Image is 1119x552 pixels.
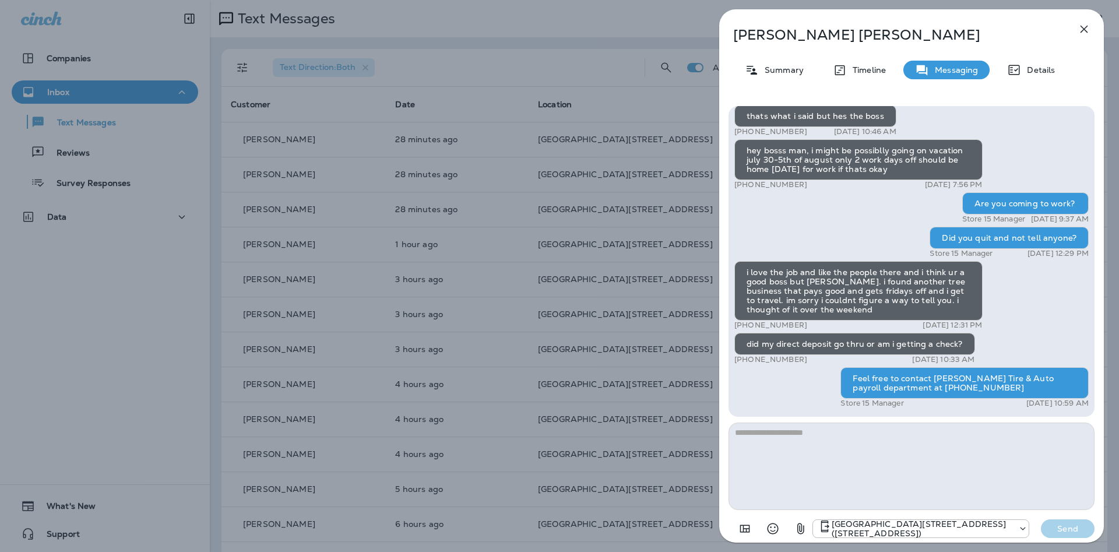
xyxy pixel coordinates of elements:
[962,215,1025,224] p: Store 15 Manager
[734,127,807,136] p: [PHONE_NUMBER]
[813,519,1029,538] div: +1 (402) 891-8464
[832,519,1012,538] p: [GEOGRAPHIC_DATA][STREET_ADDRESS] ([STREET_ADDRESS])
[734,261,983,321] div: i love the job and like the people there and i think ur a good boss but [PERSON_NAME]. i found an...
[734,355,807,364] p: [PHONE_NUMBER]
[1026,399,1089,408] p: [DATE] 10:59 AM
[930,227,1089,249] div: Did you quit and not tell anyone?
[912,355,974,364] p: [DATE] 10:33 AM
[734,180,807,189] p: [PHONE_NUMBER]
[834,127,896,136] p: [DATE] 10:46 AM
[734,105,896,127] div: thats what i said but hes the boss
[733,27,1051,43] p: [PERSON_NAME] [PERSON_NAME]
[925,180,983,189] p: [DATE] 7:56 PM
[733,517,756,540] button: Add in a premade template
[734,321,807,330] p: [PHONE_NUMBER]
[840,367,1089,399] div: Feel free to contact [PERSON_NAME] Tire & Auto payroll department at [PHONE_NUMBER]
[962,192,1089,215] div: Are you coming to work?
[759,65,804,75] p: Summary
[929,65,978,75] p: Messaging
[930,249,993,258] p: Store 15 Manager
[1027,249,1089,258] p: [DATE] 12:29 PM
[923,321,982,330] p: [DATE] 12:31 PM
[761,517,784,540] button: Select an emoji
[734,139,983,180] div: hey bosss man, i might be possiblly going on vacation july 30-5th of august only 2 work days off ...
[1031,215,1089,224] p: [DATE] 9:37 AM
[1021,65,1055,75] p: Details
[734,333,975,355] div: did my direct deposit go thru or am i getting a check?
[840,399,903,408] p: Store 15 Manager
[847,65,886,75] p: Timeline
